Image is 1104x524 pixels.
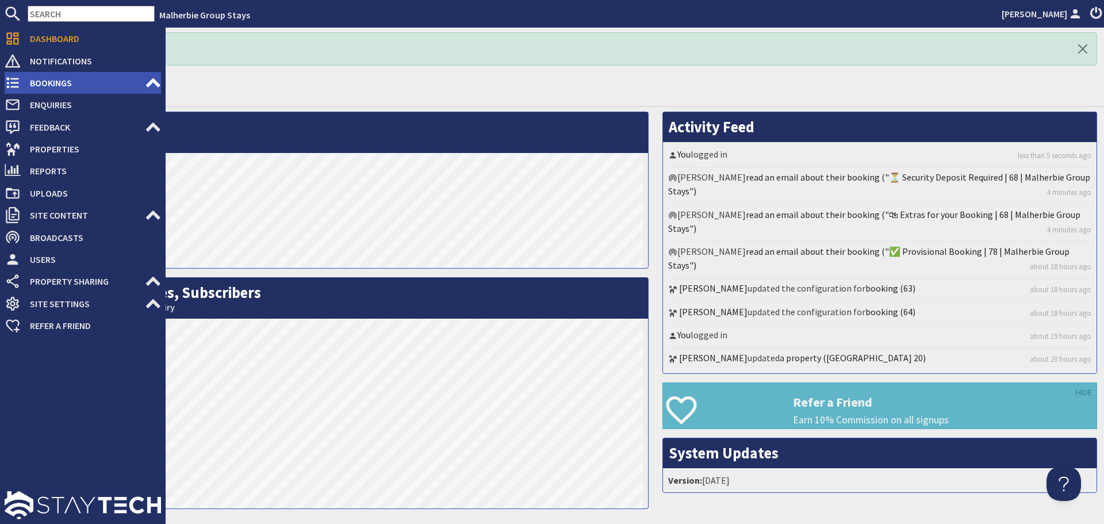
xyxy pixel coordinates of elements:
a: booking (63) [865,282,915,294]
span: Users [21,250,161,269]
a: Site Settings [5,294,161,313]
a: Bookings [5,74,161,92]
small: This Month: 0 Bookings, 1 Enquiry [41,302,642,313]
span: Broadcasts [21,228,161,247]
a: Activity Feed [669,117,754,136]
a: Dashboard [5,29,161,48]
a: about 18 hours ago [1030,284,1091,295]
a: HIDE [1076,387,1092,399]
a: less than 5 seconds ago [1018,150,1091,161]
a: booking (64) [865,306,915,318]
li: [DATE] [666,471,1094,489]
a: Properties [5,140,161,158]
a: Refer a Friend Earn 10% Commission on all signups [662,383,1097,429]
a: You [677,148,691,160]
li: updated the configuration for [666,279,1094,302]
a: [PERSON_NAME] [679,306,747,318]
span: Refer a Friend [21,316,161,335]
a: Enquiries [5,95,161,114]
span: Notifications [21,52,161,70]
h2: Visits per Day [35,112,648,153]
a: Uploads [5,184,161,202]
li: updated the configuration for [666,303,1094,326]
a: Reports [5,162,161,180]
a: Malherbie Group Stays [159,9,250,21]
a: Users [5,250,161,269]
a: a property ([GEOGRAPHIC_DATA] 20) [780,352,926,364]
p: Earn 10% Commission on all signups [793,412,1097,427]
img: staytech_l_w-4e588a39d9fa60e82540d7cfac8cfe4b7147e857d3e8dbdfbd41c59d52db0ec4.svg [5,491,161,519]
a: Site Content [5,206,161,224]
a: System Updates [669,443,779,462]
a: Notifications [5,52,161,70]
div: Logged In! Hello! [34,32,1097,66]
a: read an email about their booking ("✅ Provisional Booking | 78 | Malherbie Group Stays") [668,246,1069,271]
a: about 18 hours ago [1030,261,1091,272]
span: Property Sharing [21,272,145,290]
a: about 19 hours ago [1030,331,1091,342]
span: Reports [21,162,161,180]
a: Broadcasts [5,228,161,247]
iframe: Toggle Customer Support [1046,466,1081,501]
li: logged in [666,145,1094,168]
span: Uploads [21,184,161,202]
a: read an email about their booking ("🛍 Extras for your Booking | 68 | Malherbie Group Stays") [668,209,1080,234]
span: Properties [21,140,161,158]
a: about 18 hours ago [1030,308,1091,319]
a: 4 minutes ago [1047,187,1091,198]
a: You [677,329,691,341]
span: Feedback [21,118,145,136]
a: Property Sharing [5,272,161,290]
a: about 23 hours ago [1030,354,1091,365]
a: [PERSON_NAME] [1002,7,1083,21]
h2: Bookings, Enquiries, Subscribers [35,278,648,319]
small: This Month: 1204 Visits [41,136,642,147]
span: Site Content [21,206,145,224]
li: logged in [666,326,1094,349]
span: Dashboard [21,29,161,48]
a: Refer a Friend [5,316,161,335]
input: SEARCH [28,6,155,22]
li: updated [666,349,1094,370]
li: [PERSON_NAME] [666,168,1094,205]
a: read an email about their booking ("⏳ Security Deposit Required | 68 | Malherbie Group Stays") [668,171,1090,197]
h3: Refer a Friend [793,395,1097,410]
a: 4 minutes ago [1047,224,1091,235]
span: Enquiries [21,95,161,114]
span: Bookings [21,74,145,92]
strong: Version: [668,475,702,486]
li: [PERSON_NAME] [666,242,1094,279]
a: Feedback [5,118,161,136]
span: Site Settings [21,294,145,313]
a: [PERSON_NAME] [679,352,747,364]
a: [PERSON_NAME] [679,282,747,294]
li: [PERSON_NAME] [666,205,1094,242]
